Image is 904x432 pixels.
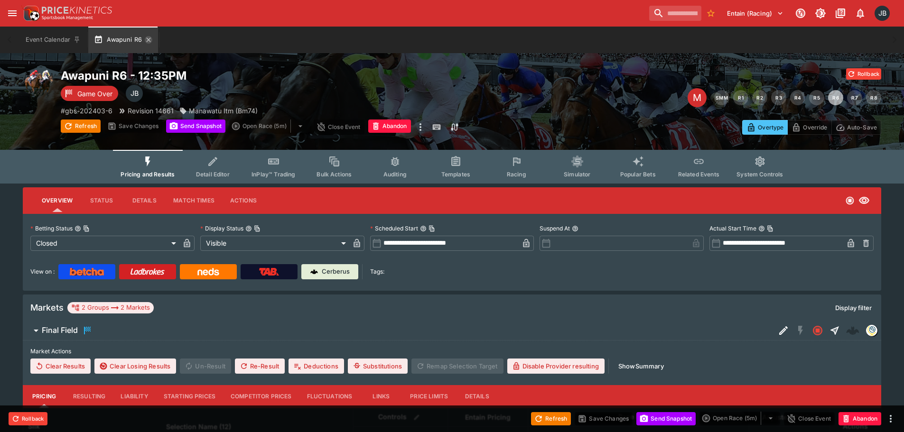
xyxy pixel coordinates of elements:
button: R8 [866,90,881,105]
button: Straight [826,322,843,339]
button: Substitutions [348,358,408,374]
img: Cerberus [310,268,318,276]
button: Override [787,120,831,135]
button: Send Snapshot [166,119,225,133]
p: Manawatu Itm (Bm74) [189,106,258,116]
svg: Visible [858,195,870,206]
p: Revision 14661 [128,106,174,116]
button: Edit Detail [775,322,792,339]
span: Bulk Actions [317,171,352,178]
button: Overtype [742,120,788,135]
button: Refresh [531,412,571,425]
span: Related Events [678,171,719,178]
button: Toggle light/dark mode [812,5,829,22]
button: Overview [34,189,80,212]
h5: Markets [30,302,64,313]
p: Game Over [77,89,112,99]
a: Cerberus [301,264,358,279]
img: horse_racing.png [23,68,53,99]
button: Links [360,385,402,408]
p: Display Status [200,224,243,232]
img: PriceKinetics [42,7,112,14]
button: SGM Disabled [792,322,809,339]
button: Event Calendar [20,27,86,53]
button: Awapuni R6 [88,27,158,53]
div: Closed [30,236,179,251]
button: Match Times [166,189,222,212]
span: Racing [507,171,526,178]
button: Closed [809,322,826,339]
button: No Bookmarks [703,6,718,21]
button: Auto-Save [831,120,881,135]
button: Abandon [368,119,411,133]
label: View on : [30,264,55,279]
img: Sportsbook Management [42,16,93,20]
img: gbsdatafreeway [867,325,877,336]
button: ShowSummary [613,358,670,374]
button: R4 [790,90,805,105]
div: Start From [742,120,881,135]
p: Scheduled Start [370,224,418,232]
button: Josh Brown [872,3,893,24]
button: more [415,119,426,135]
span: Mark an event as closed and abandoned. [368,121,411,130]
p: Auto-Save [847,122,877,132]
nav: pagination navigation [714,90,881,105]
h6: Final Field [42,325,78,335]
button: Status [80,189,123,212]
span: Simulator [564,171,590,178]
div: split button [229,119,310,133]
img: PriceKinetics Logo [21,4,40,23]
button: Documentation [832,5,849,22]
label: Market Actions [30,344,874,358]
span: Un-Result [180,358,231,374]
svg: Closed [812,325,823,336]
img: Neds [197,268,219,276]
button: Pricing [23,385,65,408]
button: Deductions [289,358,344,374]
span: System Controls [736,171,783,178]
div: Edit Meeting [688,88,707,107]
button: Refresh [61,119,101,133]
img: Ladbrokes [130,268,165,276]
div: Manawatu Itm (Bm74) [179,106,258,116]
button: Details [123,189,166,212]
button: Price Limits [402,385,456,408]
button: Connected to PK [792,5,809,22]
button: more [885,413,896,424]
button: Copy To Clipboard [254,225,261,232]
div: Visible [200,236,349,251]
button: Liability [113,385,156,408]
label: Tags: [370,264,384,279]
button: R3 [771,90,786,105]
button: Actions [222,189,265,212]
button: R6 [828,90,843,105]
p: Overtype [758,122,783,132]
p: Cerberus [322,267,350,276]
div: Josh Brown [126,85,143,102]
p: Betting Status [30,224,73,232]
p: Suspend At [540,224,570,232]
img: Betcha [70,268,104,276]
button: Copy To Clipboard [429,225,435,232]
button: Copy To Clipboard [767,225,774,232]
div: Josh Brown [875,6,890,21]
button: Actual Start TimeCopy To Clipboard [758,225,765,232]
span: Mark an event as closed and abandoned. [839,413,881,423]
button: Display filter [829,300,877,315]
button: Display StatusCopy To Clipboard [245,225,252,232]
button: Abandon [839,412,881,425]
button: Fluctuations [299,385,360,408]
button: Select Tenant [721,6,789,21]
button: open drawer [4,5,21,22]
button: Send Snapshot [636,412,696,425]
button: R5 [809,90,824,105]
button: Re-Result [235,358,285,374]
div: Event type filters [113,150,791,184]
span: Popular Bets [620,171,656,178]
input: search [649,6,701,21]
button: Betting StatusCopy To Clipboard [75,225,81,232]
button: Scheduled StartCopy To Clipboard [420,225,427,232]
